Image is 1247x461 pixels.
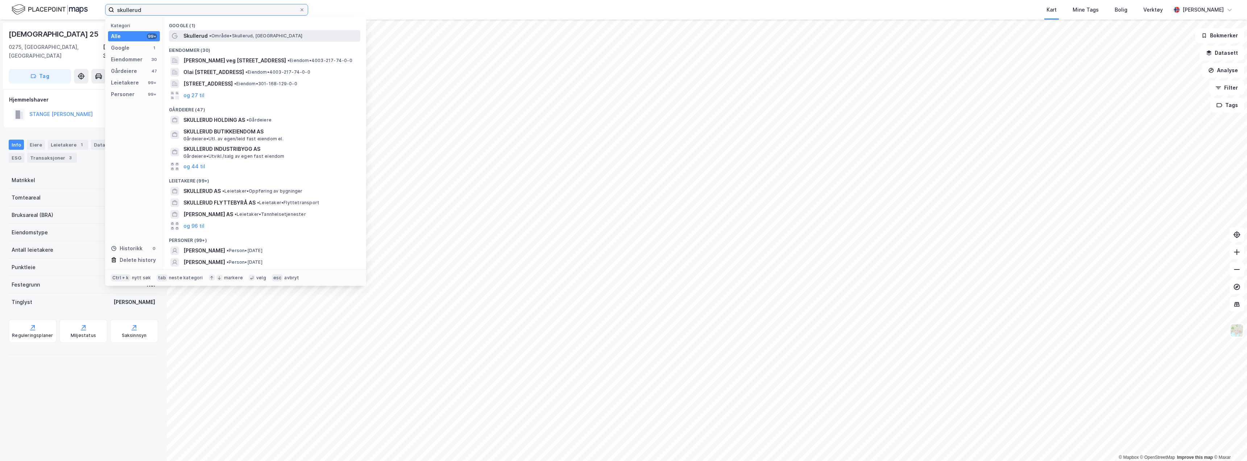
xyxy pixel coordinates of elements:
[284,275,299,281] div: avbryt
[71,333,96,338] div: Miljøstatus
[12,263,36,272] div: Punktleie
[111,78,139,87] div: Leietakere
[169,275,203,281] div: neste kategori
[1143,5,1163,14] div: Verktøy
[1115,5,1127,14] div: Bolig
[12,3,88,16] img: logo.f888ab2527a4732fd821a326f86c7f29.svg
[245,69,310,75] span: Eiendom • 4003-217-74-0-0
[163,42,366,55] div: Eiendommer (30)
[114,4,299,15] input: Søk på adresse, matrikkel, gårdeiere, leietakere eller personer
[147,33,157,39] div: 99+
[12,193,41,202] div: Tomteareal
[1210,98,1244,112] button: Tags
[163,172,366,185] div: Leietakere (99+)
[183,162,205,171] button: og 44 til
[183,145,357,153] span: SKULLERUD INDUSTRIBYGG AS
[111,244,142,253] div: Historikk
[9,153,24,163] div: ESG
[183,91,204,100] button: og 27 til
[256,275,266,281] div: velg
[183,222,204,230] button: og 96 til
[222,188,303,194] span: Leietaker • Oppføring av bygninger
[147,80,157,86] div: 99+
[183,116,245,124] span: SKULLERUD HOLDING AS
[163,17,366,30] div: Google (1)
[1047,5,1057,14] div: Kart
[151,45,157,51] div: 1
[1202,63,1244,78] button: Analyse
[9,43,103,60] div: 0275, [GEOGRAPHIC_DATA], [GEOGRAPHIC_DATA]
[113,298,155,306] div: [PERSON_NAME]
[1140,455,1175,460] a: OpenStreetMap
[147,91,157,97] div: 99+
[246,117,249,123] span: •
[9,95,158,104] div: Hjemmelshaver
[227,248,229,253] span: •
[12,246,53,254] div: Antall leietakere
[272,274,283,281] div: esc
[111,90,134,99] div: Personer
[183,153,285,159] span: Gårdeiere • Utvikl./salg av egen fast eiendom
[1182,5,1224,14] div: [PERSON_NAME]
[111,67,137,75] div: Gårdeiere
[246,117,272,123] span: Gårdeiere
[183,198,256,207] span: SKULLERUD FLYTTEBYRÅ AS
[132,275,151,281] div: nytt søk
[9,28,100,40] div: [DEMOGRAPHIC_DATA] 25
[151,68,157,74] div: 47
[183,32,208,40] span: Skullerud
[151,246,157,251] div: 0
[111,23,160,28] div: Kategori
[163,232,366,245] div: Personer (99+)
[151,57,157,62] div: 30
[183,127,357,136] span: SKULLERUD BUTIKKEIENDOM AS
[27,140,45,150] div: Eiere
[122,333,147,338] div: Saksinnsyn
[48,140,88,150] div: Leietakere
[163,101,366,114] div: Gårdeiere (47)
[287,58,290,63] span: •
[227,259,229,265] span: •
[234,81,236,86] span: •
[257,200,319,206] span: Leietaker • Flyttetransport
[12,280,40,289] div: Festegrunn
[227,248,262,254] span: Person • [DATE]
[12,333,53,338] div: Reguleringsplaner
[111,32,121,41] div: Alle
[1209,81,1244,95] button: Filter
[1177,455,1213,460] a: Improve this map
[183,187,221,195] span: SKULLERUD AS
[78,141,85,148] div: 1
[111,44,129,52] div: Google
[183,79,233,88] span: [STREET_ADDRESS]
[235,211,237,217] span: •
[183,246,225,255] span: [PERSON_NAME]
[67,154,74,161] div: 3
[91,140,118,150] div: Datasett
[234,81,297,87] span: Eiendom • 301-168-129-0-0
[183,210,233,219] span: [PERSON_NAME] AS
[12,211,53,219] div: Bruksareal (BRA)
[111,274,130,281] div: Ctrl + k
[12,298,32,306] div: Tinglyst
[12,176,35,185] div: Matrikkel
[9,140,24,150] div: Info
[235,211,306,217] span: Leietaker • Tannhelsetjenester
[1211,426,1247,461] div: Kontrollprogram for chat
[120,256,156,264] div: Delete history
[1230,324,1244,337] img: Z
[183,56,286,65] span: [PERSON_NAME] veg [STREET_ADDRESS]
[227,259,262,265] span: Person • [DATE]
[1195,28,1244,43] button: Bokmerker
[103,43,158,60] div: [GEOGRAPHIC_DATA], 30/94
[157,274,167,281] div: tab
[224,275,243,281] div: markere
[257,200,259,205] span: •
[209,33,302,39] span: Område • Skullerud, [GEOGRAPHIC_DATA]
[183,136,283,142] span: Gårdeiere • Utl. av egen/leid fast eiendom el.
[209,33,211,38] span: •
[9,69,71,83] button: Tag
[222,188,224,194] span: •
[245,69,248,75] span: •
[183,68,244,77] span: Olai [STREET_ADDRESS]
